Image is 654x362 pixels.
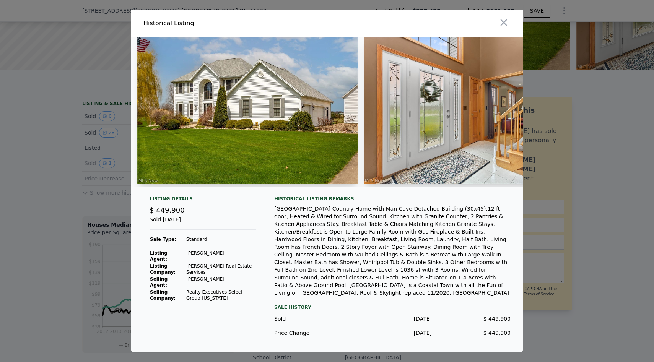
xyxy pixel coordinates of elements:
[186,289,256,302] td: Realty Executives Select Group [US_STATE]
[137,37,358,184] img: Property Img
[186,250,256,263] td: [PERSON_NAME]
[150,206,185,214] span: $ 449,900
[150,250,168,262] strong: Listing Agent:
[274,196,511,202] div: Historical Listing remarks
[186,276,256,289] td: [PERSON_NAME]
[364,37,584,184] img: Property Img
[483,330,511,336] span: $ 449,900
[150,196,256,205] div: Listing Details
[150,237,176,242] strong: Sale Type:
[274,303,511,312] div: Sale History
[274,315,353,323] div: Sold
[274,329,353,337] div: Price Change
[150,263,176,275] strong: Listing Company:
[274,205,511,297] div: [GEOGRAPHIC_DATA] Country Home with Man Cave Detached Building (30x45),12 ft door, Heated & Wired...
[143,19,324,28] div: Historical Listing
[150,276,168,288] strong: Selling Agent:
[186,236,256,243] td: Standard
[353,329,432,337] div: [DATE]
[353,315,432,323] div: [DATE]
[186,263,256,276] td: [PERSON_NAME] Real Estate Services
[150,289,176,301] strong: Selling Company:
[150,216,256,230] div: Sold [DATE]
[483,316,511,322] span: $ 449,900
